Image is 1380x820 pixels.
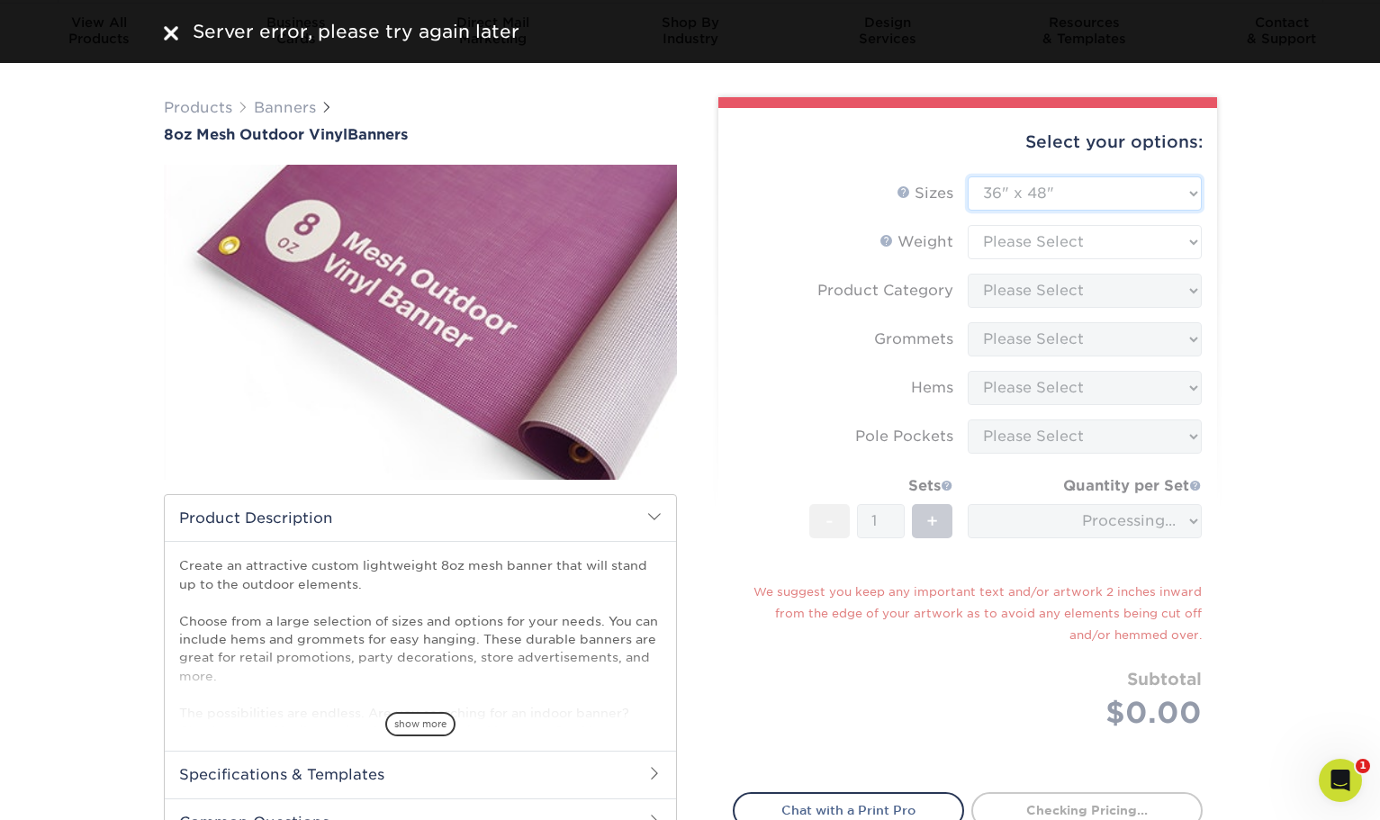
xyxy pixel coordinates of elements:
[733,108,1203,176] div: Select your options:
[165,751,676,797] h2: Specifications & Templates
[165,495,676,541] h2: Product Description
[164,126,677,143] h1: Banners
[164,99,232,116] a: Products
[254,99,316,116] a: Banners
[1356,759,1370,773] span: 1
[385,712,455,736] span: show more
[164,126,677,143] a: 8oz Mesh Outdoor VinylBanners
[164,145,677,500] img: 8oz Mesh Outdoor Vinyl 01
[193,21,519,42] span: Server error, please try again later
[5,765,153,814] iframe: Google Customer Reviews
[164,26,178,41] img: close
[1319,759,1362,802] iframe: Intercom live chat
[164,126,347,143] span: 8oz Mesh Outdoor Vinyl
